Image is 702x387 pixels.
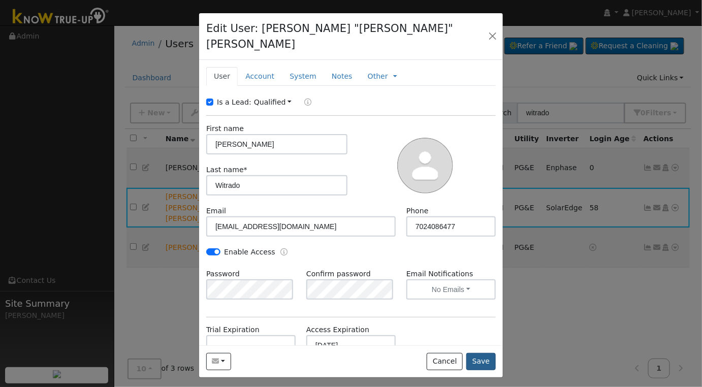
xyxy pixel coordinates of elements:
[406,279,496,300] button: No Emails
[297,97,311,109] a: Lead
[244,166,247,174] span: Required
[280,247,288,259] a: Enable Access
[254,98,292,106] a: Qualified
[206,20,476,52] h4: Edit User: [PERSON_NAME] "[PERSON_NAME]" [PERSON_NAME]
[206,123,244,134] label: First name
[406,269,496,279] label: Email Notifications
[324,67,360,86] a: Notes
[306,269,371,279] label: Confirm password
[206,99,213,106] input: Is a Lead:
[282,67,324,86] a: System
[206,325,260,335] label: Trial Expiration
[206,165,247,175] label: Last name
[206,67,238,86] a: User
[466,353,496,370] button: Save
[368,71,388,82] a: Other
[406,206,429,216] label: Phone
[217,97,251,108] label: Is a Lead:
[427,353,463,370] button: Cancel
[224,247,275,257] label: Enable Access
[238,67,282,86] a: Account
[206,269,240,279] label: Password
[206,353,231,370] button: jonwitrado@me.com
[206,206,226,216] label: Email
[306,325,369,335] label: Access Expiration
